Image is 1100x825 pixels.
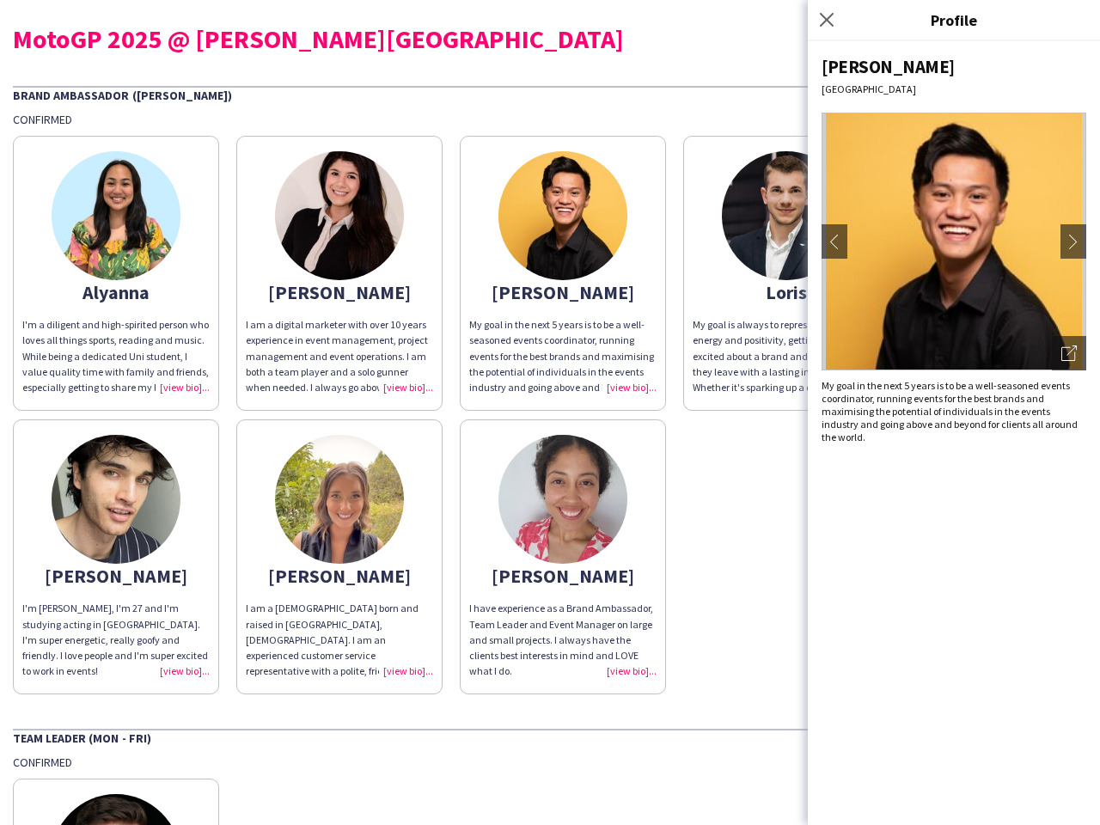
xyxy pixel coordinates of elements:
div: Open photos pop-in [1052,336,1086,370]
div: [GEOGRAPHIC_DATA] [822,82,1086,95]
div: [PERSON_NAME] [822,55,1086,78]
div: [PERSON_NAME] [469,568,657,584]
img: thumb-6600dda6a58b6.jpg [722,151,851,280]
img: thumb-62eb41afc025d.jpg [498,151,627,280]
div: I have experience as a Brand Ambassador, Team Leader and Event Manager on large and small project... [469,601,657,679]
div: MotoGP 2025 @ [PERSON_NAME][GEOGRAPHIC_DATA] [13,26,1087,52]
div: [PERSON_NAME] [246,568,433,584]
div: I'm a diligent and high-spirited person who loves all things sports, reading and music. While bei... [22,317,210,395]
div: I am a digital marketer with over 10 years experience in event management, project management and... [246,317,433,395]
h3: Profile [808,9,1100,31]
div: Confirmed [13,112,1087,127]
img: thumb-65540c925499e.jpeg [275,435,404,564]
img: thumb-660cbe850bd74.jpg [498,435,627,564]
div: [PERSON_NAME] [469,284,657,300]
div: Team Leader (Mon - Fri) [13,729,1087,746]
div: [PERSON_NAME] [22,568,210,584]
div: Loris [693,284,880,300]
img: Crew avatar or photo [822,113,1086,370]
img: thumb-62e9e87426306.jpeg [275,151,404,280]
span: I'm [PERSON_NAME], I'm 27 and I'm studying acting in [GEOGRAPHIC_DATA]. I'm super energetic, real... [22,602,208,677]
span: My goal in the next 5 years is to be a well-seasoned events coordinator, running events for the b... [822,379,1078,443]
img: thumb-65c0bc1d2998a.jpg [52,151,180,280]
div: My goal is always to represent a client with energy and positivity, getting people excited about ... [693,317,880,395]
span: My goal in the next 5 years is to be a well-seasoned events coordinator, running events for the b... [469,318,657,409]
img: thumb-64100373c9d56.jpeg [52,435,180,564]
div: Brand Ambassador ([PERSON_NAME]) [13,86,1087,103]
div: Alyanna [22,284,210,300]
div: I am a [DEMOGRAPHIC_DATA] born and raised in [GEOGRAPHIC_DATA], [DEMOGRAPHIC_DATA]. I am an exper... [246,601,433,679]
div: [PERSON_NAME] [246,284,433,300]
div: Confirmed [13,755,1087,770]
